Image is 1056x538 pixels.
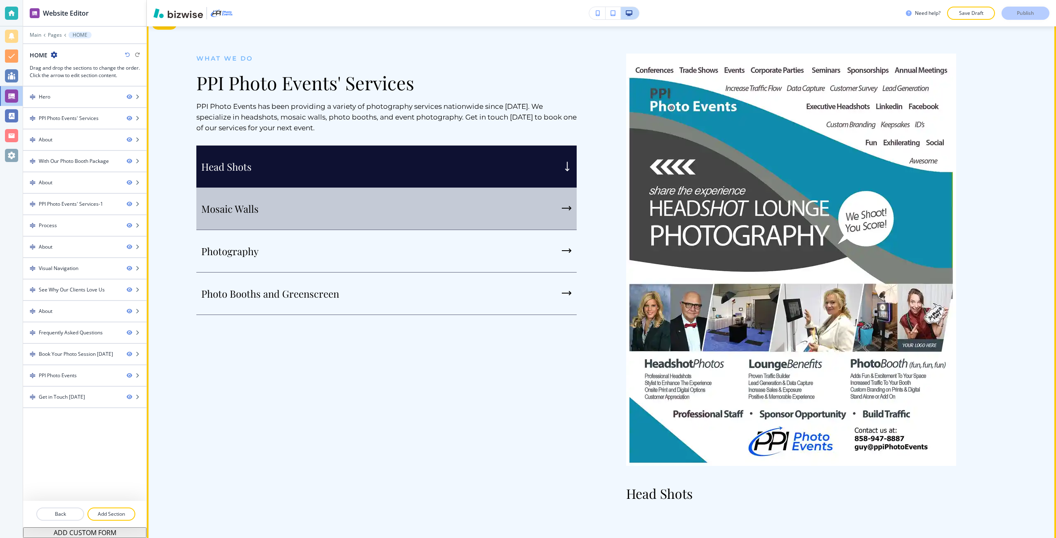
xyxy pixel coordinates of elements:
h2: HOME [30,51,47,59]
div: DragAbout [23,129,146,150]
div: Process [39,222,57,229]
button: Pages [48,32,62,38]
div: DragSee Why Our Clients Love Us [23,280,146,300]
p: HOME [73,32,87,38]
div: DragProcess [23,215,146,236]
button: Save Draft [947,7,995,20]
div: DragAbout [23,301,146,322]
img: Drag [30,180,35,186]
img: Drag [30,265,35,271]
h3: Need help? [915,9,940,17]
div: About [39,179,52,186]
img: a96ac95149232ae3392e2202f224012d.webp [626,54,956,466]
div: Frequently Asked Questions [39,329,103,336]
div: About [39,243,52,251]
button: Photo Booths and Greenscreen [196,273,577,315]
img: Drag [30,223,35,228]
img: Drag [30,137,35,143]
div: DragPPI Photo Events' Services [23,108,146,129]
img: Drag [30,201,35,207]
button: Photography [196,230,577,273]
p: Mosaic Walls [201,202,259,215]
img: Drag [30,287,35,293]
div: DragPPI Photo Events' Services-1 [23,194,146,214]
div: PPI Photo Events' Services [39,115,99,122]
img: Drag [30,158,35,164]
p: Back [37,510,83,518]
div: PPI Photo Events' Services-1 [39,200,103,208]
img: Drag [30,373,35,378]
p: Photo Booths and Greenscreen [201,287,339,300]
button: Main [30,32,41,38]
button: ADD CUSTOM FORM [23,527,146,538]
button: Add Section [87,507,135,521]
div: DragGet in Touch [DATE] [23,387,146,407]
p: Photography [201,245,259,257]
span: what we do [196,54,253,62]
div: DragPPI Photo Events [23,365,146,386]
p: Add Section [88,510,134,518]
div: DragAbout [23,172,146,193]
h3: Drag and drop the sections to change the order. Click the arrow to edit section content. [30,64,140,79]
div: Visual Navigation [39,265,78,272]
div: DragAbout [23,237,146,257]
img: editor icon [30,8,40,18]
img: Drag [30,308,35,314]
h2: Website Editor [43,8,89,18]
div: PPI Photo Events [39,372,77,379]
button: Head Shots [196,146,577,188]
img: Drag [30,330,35,336]
div: Hero [39,93,50,101]
img: Drag [30,351,35,357]
img: Bizwise Logo [153,8,203,18]
img: Drag [30,244,35,250]
div: About [39,136,52,143]
p: Save Draft [958,9,984,17]
div: Get in Touch Today [39,393,85,401]
div: See Why Our Clients Love Us [39,286,105,294]
div: With Our Photo Booth Package [39,157,109,165]
button: Back [36,507,84,521]
div: DragBook Your Photo Session [DATE] [23,344,146,364]
p: PPI Photo Events has been providing a variety of photography services nationwide since [DATE]. We... [196,101,577,133]
button: HOME [68,32,92,38]
div: Book Your Photo Session Today [39,350,113,358]
p: Head Shots [201,160,252,173]
div: DragHero [23,87,146,107]
img: Drag [30,115,35,121]
div: About [39,308,52,315]
button: Mosaic Walls [196,188,577,230]
div: DragFrequently Asked Questions [23,322,146,343]
p: Head Shots [626,486,1006,501]
div: DragVisual Navigation [23,258,146,279]
img: Drag [30,394,35,400]
div: DragWith Our Photo Booth Package [23,151,146,172]
img: Drag [30,94,35,100]
p: PPI Photo Events' Services [196,72,577,94]
img: Your Logo [210,9,233,18]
